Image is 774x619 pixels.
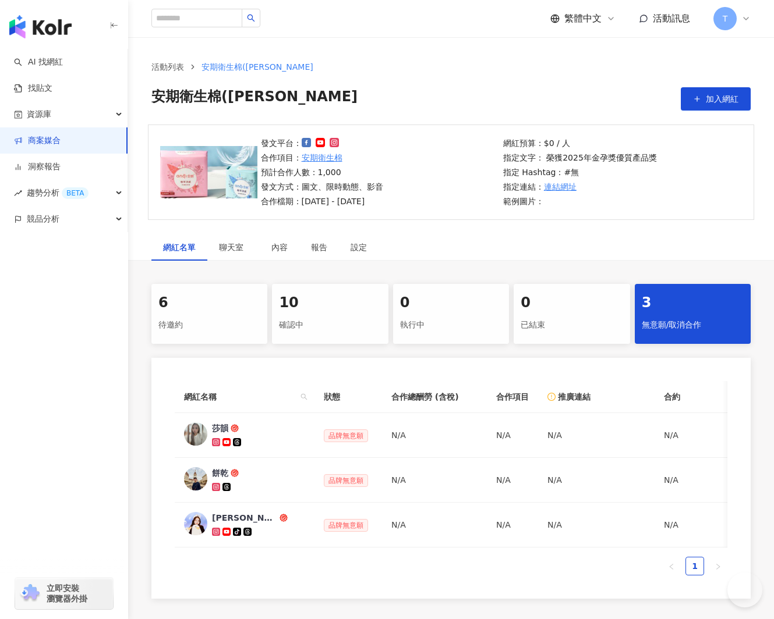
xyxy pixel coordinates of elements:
span: 活動訊息 [653,13,690,24]
button: right [709,557,727,575]
td: N/A [655,458,759,503]
span: 品牌無意願 [324,429,368,442]
span: 加入網紅 [706,94,738,104]
p: 預計合作人數：1,000 [261,166,383,179]
span: search [301,393,308,400]
span: search [298,388,310,405]
a: 安期衛生棉 [302,151,342,164]
p: 指定 Hashtag： [503,166,657,179]
td: N/A [655,413,759,458]
p: 指定文字： 榮獲2025年金孕獎優質產品獎 [503,151,657,164]
span: exclamation-circle [547,393,556,401]
td: N/A [538,413,655,458]
div: 10 [279,293,381,313]
p: 發文方式：圖文、限時動態、影音 [261,180,383,193]
span: right [715,563,722,570]
span: 資源庫 [27,101,51,127]
div: 莎韻 [212,422,228,434]
span: left [668,563,675,570]
div: 執行中 [400,315,502,335]
p: 網紅預算：$0 / 人 [503,137,657,150]
span: T [723,12,728,25]
div: 無意願/取消合作 [642,315,744,335]
button: 加入網紅 [681,87,751,111]
span: 聊天室 [219,243,248,251]
div: 設定 [351,241,367,254]
span: rise [14,189,22,197]
p: 合作檔期：[DATE] - [DATE] [261,195,383,208]
a: 1 [686,557,704,575]
div: BETA [62,187,89,199]
button: left [662,557,681,575]
div: 確認中 [279,315,381,335]
td: N/A [538,503,655,547]
td: N/A [487,413,538,458]
span: 安期衛生棉([PERSON_NAME] [202,62,313,72]
a: chrome extension立即安裝 瀏覽器外掛 [15,578,113,609]
div: 待邀約 [158,315,260,335]
img: 安期衛生棉 [160,146,257,199]
td: N/A [382,413,487,458]
span: 繁體中文 [564,12,602,25]
div: 推廣連結 [547,390,645,403]
p: 指定連結： [503,180,657,193]
div: 已結束 [521,315,623,335]
li: Next Page [709,557,727,575]
span: 網紅名稱 [184,390,296,403]
td: N/A [487,503,538,547]
div: 6 [158,293,260,313]
a: 商案媒合 [14,135,61,147]
td: N/A [655,503,759,547]
a: searchAI 找網紅 [14,56,63,68]
div: 網紅名單 [163,241,196,254]
th: 合約 [655,381,759,413]
a: 洞察報告 [14,161,61,173]
span: 立即安裝 瀏覽器外掛 [47,583,87,604]
div: [PERSON_NAME] [212,512,277,524]
td: N/A [382,458,487,503]
img: KOL Avatar [184,467,207,490]
div: 0 [521,293,623,313]
li: Previous Page [662,557,681,575]
th: 合作項目 [487,381,538,413]
span: 競品分析 [27,206,59,232]
div: 報告 [311,241,327,254]
th: 狀態 [314,381,382,413]
p: #無 [564,166,579,179]
div: 3 [642,293,744,313]
p: 發文平台： [261,137,383,150]
img: KOL Avatar [184,422,207,446]
a: 找貼文 [14,83,52,94]
p: 合作項目： [261,151,383,164]
a: 連結網址 [544,180,577,193]
img: KOL Avatar [184,512,207,535]
div: 0 [400,293,502,313]
span: 品牌無意願 [324,474,368,487]
iframe: Help Scout Beacon - Open [727,572,762,607]
th: 合作總酬勞 (含稅) [382,381,487,413]
li: 1 [685,557,704,575]
span: 安期衛生棉([PERSON_NAME] [151,87,358,111]
div: 餅乾 [212,467,228,479]
a: 活動列表 [149,61,186,73]
span: 品牌無意願 [324,519,368,532]
td: N/A [538,458,655,503]
img: chrome extension [19,584,41,603]
span: 趨勢分析 [27,180,89,206]
td: N/A [382,503,487,547]
span: search [247,14,255,22]
p: 範例圖片： [503,195,657,208]
div: 內容 [271,241,288,254]
td: N/A [487,458,538,503]
img: logo [9,15,72,38]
